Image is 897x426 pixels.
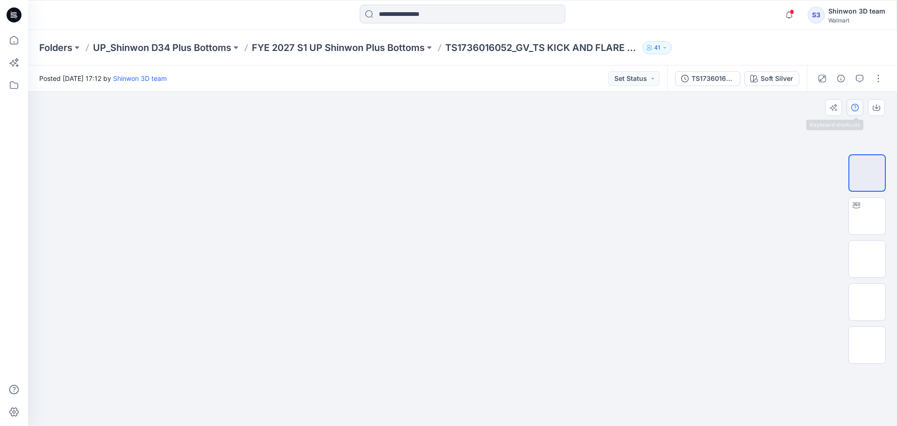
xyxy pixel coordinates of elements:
[654,43,660,53] p: 41
[252,41,425,54] a: FYE 2027 S1 UP Shinwon Plus Bottoms
[675,71,740,86] button: TS1736016052_GV_TS SCUBA KICK AND FLARE PANT
[445,41,639,54] p: TS1736016052_GV_TS KICK AND FLARE PANT
[828,6,885,17] div: Shinwon 3D team
[761,73,793,84] div: Soft Silver
[39,73,167,83] span: Posted [DATE] 17:12 by
[113,74,167,82] a: Shinwon 3D team
[833,71,848,86] button: Details
[744,71,799,86] button: Soft Silver
[39,41,72,54] a: Folders
[642,41,672,54] button: 41
[691,73,734,84] div: TS1736016052_GV_TS SCUBA KICK AND FLARE PANT
[808,7,825,23] div: S3
[93,41,231,54] a: UP_Shinwon D34 Plus Bottoms
[828,17,885,24] div: Walmart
